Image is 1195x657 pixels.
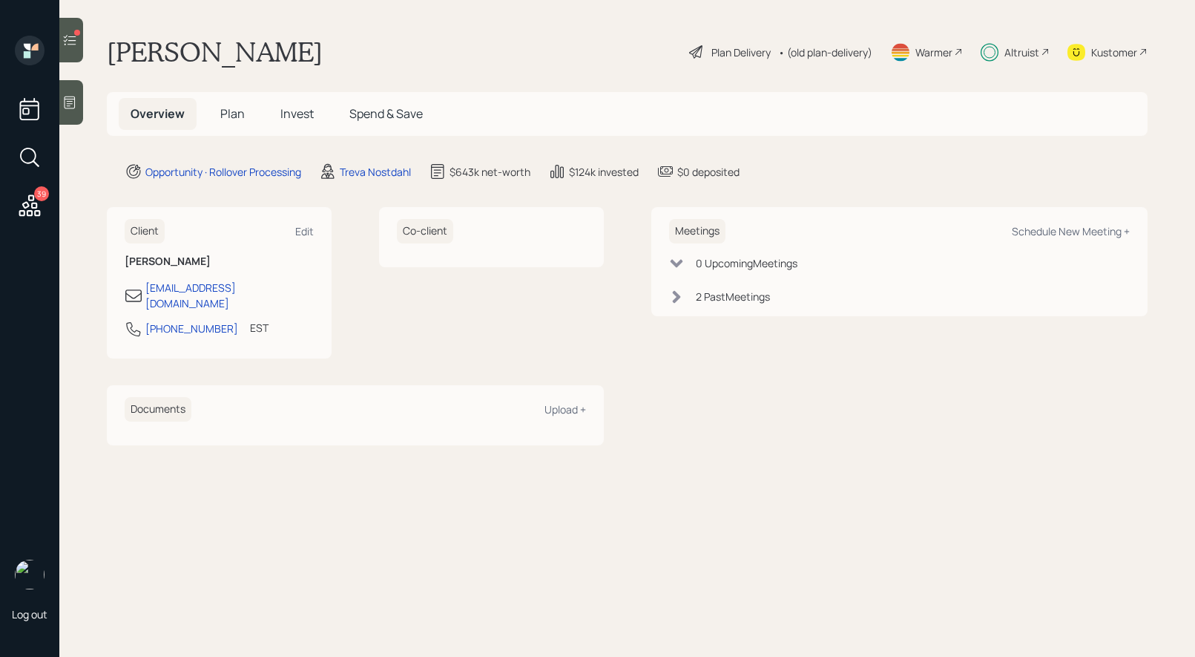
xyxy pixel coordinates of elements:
div: Log out [12,607,47,621]
div: • (old plan-delivery) [778,45,872,60]
div: [PHONE_NUMBER] [145,321,238,336]
span: Overview [131,105,185,122]
div: 2 Past Meeting s [696,289,770,304]
div: Treva Nostdahl [340,164,411,180]
span: Plan [220,105,245,122]
div: Kustomer [1091,45,1137,60]
div: $124k invested [569,164,639,180]
div: Schedule New Meeting + [1012,224,1130,238]
div: [EMAIL_ADDRESS][DOMAIN_NAME] [145,280,314,311]
div: Plan Delivery [711,45,771,60]
div: Altruist [1004,45,1039,60]
div: Warmer [915,45,952,60]
h6: Meetings [669,219,725,243]
h6: Co-client [397,219,453,243]
span: Invest [280,105,314,122]
div: 0 Upcoming Meeting s [696,255,797,271]
div: Edit [295,224,314,238]
div: $0 deposited [677,164,740,180]
div: EST [250,320,269,336]
span: Spend & Save [349,105,423,122]
h1: [PERSON_NAME] [107,36,323,68]
div: 39 [34,186,49,201]
div: $643k net-worth [450,164,530,180]
h6: Documents [125,397,191,422]
img: treva-nostdahl-headshot.png [15,560,45,589]
h6: Client [125,219,165,243]
h6: [PERSON_NAME] [125,255,314,268]
div: Upload + [544,402,586,416]
div: Opportunity · Rollover Processing [145,164,301,180]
